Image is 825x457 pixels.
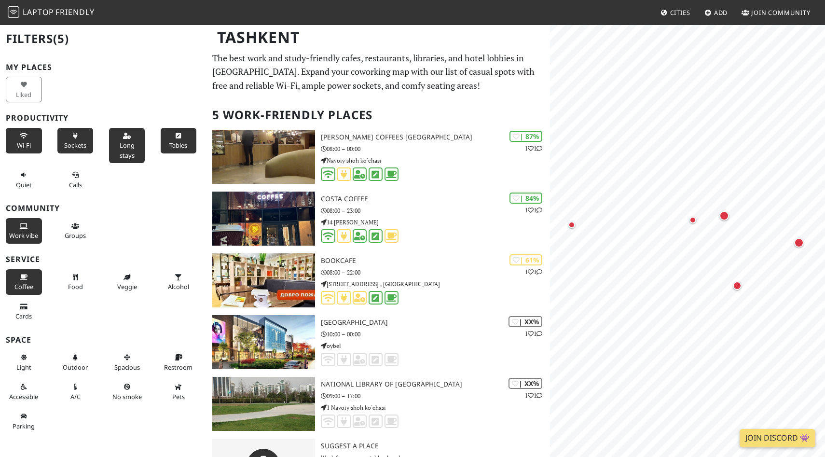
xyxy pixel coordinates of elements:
[57,269,94,295] button: Food
[57,379,94,404] button: A/C
[206,253,550,307] a: BookCafe | 61% 11 BookCafe 08:00 – 22:00 [STREET_ADDRESS] , [GEOGRAPHIC_DATA]
[321,133,550,141] h3: [PERSON_NAME] Coffees [GEOGRAPHIC_DATA]
[321,268,550,277] p: 08:00 – 22:00
[6,204,201,213] h3: Community
[509,254,542,265] div: | 61%
[68,282,83,291] span: Food
[206,315,550,369] a: Tashkent City Mall | XX% 11 [GEOGRAPHIC_DATA] 10:00 – 00:00 oybel
[6,218,42,244] button: Work vibe
[55,7,94,17] span: Friendly
[161,349,197,375] button: Restroom
[23,7,54,17] span: Laptop
[321,403,550,412] p: 1 Navoiy shoh ko'chasi
[109,379,145,404] button: No smoke
[57,128,94,153] button: Sockets
[321,341,550,350] p: oybel
[6,408,42,434] button: Parking
[525,206,542,215] p: 1 1
[206,377,550,431] a: National Library of Uzbekistan | XX% 11 National Library of [GEOGRAPHIC_DATA] 09:00 – 17:00 1 Nav...
[525,144,542,153] p: 1 1
[321,257,550,265] h3: BookCafe
[509,378,542,389] div: | XX%
[6,269,42,295] button: Coffee
[321,279,550,289] p: [STREET_ADDRESS] , [GEOGRAPHIC_DATA]
[15,312,32,320] span: Credit cards
[670,8,690,17] span: Cities
[212,130,316,184] img: Gloria Jean's Coffees Tashkent
[9,231,38,240] span: People working
[321,391,550,401] p: 09:00 – 17:00
[6,299,42,324] button: Cards
[57,218,94,244] button: Groups
[16,180,32,189] span: Quiet
[525,267,542,277] p: 1 1
[109,128,145,163] button: Long stays
[206,192,550,246] a: Costa Coffee | 84% 11 Costa Coffee 08:00 – 23:00 14 [PERSON_NAME]
[794,238,808,251] div: Map marker
[6,349,42,375] button: Light
[733,281,745,294] div: Map marker
[6,379,42,404] button: Accessible
[206,130,550,184] a: Gloria Jean's Coffees Tashkent | 87% 11 [PERSON_NAME] Coffees [GEOGRAPHIC_DATA] 08:00 – 00:00 Nav...
[168,282,189,291] span: Alcohol
[714,8,728,17] span: Add
[117,282,137,291] span: Veggie
[509,131,542,142] div: | 87%
[64,141,86,150] span: Power sockets
[70,392,81,401] span: Air conditioned
[525,391,542,400] p: 1 1
[6,113,201,123] h3: Productivity
[17,141,31,150] span: Stable Wi-Fi
[9,392,38,401] span: Accessible
[161,128,197,153] button: Tables
[57,349,94,375] button: Outdoor
[6,167,42,193] button: Quiet
[172,392,185,401] span: Pet friendly
[161,269,197,295] button: Alcohol
[321,330,550,339] p: 10:00 – 00:00
[109,269,145,295] button: Veggie
[321,144,550,153] p: 08:00 – 00:00
[161,379,197,404] button: Pets
[8,6,19,18] img: LaptopFriendly
[57,167,94,193] button: Calls
[53,30,69,46] span: (5)
[212,315,316,369] img: Tashkent City Mall
[6,255,201,264] h3: Service
[212,253,316,307] img: BookCafe
[719,211,733,224] div: Map marker
[209,24,549,51] h1: Tashkent
[738,4,814,21] a: Join Community
[109,349,145,375] button: Spacious
[13,422,35,430] span: Parking
[321,206,550,215] p: 08:00 – 23:00
[69,180,82,189] span: Video/audio calls
[8,4,95,21] a: LaptopFriendly LaptopFriendly
[114,363,140,372] span: Spacious
[212,100,545,130] h2: 5 Work-Friendly Places
[751,8,811,17] span: Join Community
[6,63,201,72] h3: My Places
[509,316,542,327] div: | XX%
[689,217,701,228] div: Map marker
[212,377,316,431] img: National Library of Uzbekistan
[14,282,33,291] span: Coffee
[120,141,135,159] span: Long stays
[525,329,542,338] p: 1 1
[65,231,86,240] span: Group tables
[6,24,201,54] h2: Filters
[112,392,142,401] span: Smoke free
[321,319,550,327] h3: [GEOGRAPHIC_DATA]
[16,363,31,372] span: Natural light
[212,192,316,246] img: Costa Coffee
[212,51,545,93] p: The best work and study-friendly cafes, restaurants, libraries, and hotel lobbies in [GEOGRAPHIC_...
[321,195,550,203] h3: Costa Coffee
[701,4,732,21] a: Add
[6,335,201,345] h3: Space
[6,128,42,153] button: Wi-Fi
[509,193,542,204] div: | 84%
[321,156,550,165] p: Navoiy shoh ko'chasi
[321,442,550,450] h3: Suggest a Place
[63,363,88,372] span: Outdoor area
[321,380,550,388] h3: National Library of [GEOGRAPHIC_DATA]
